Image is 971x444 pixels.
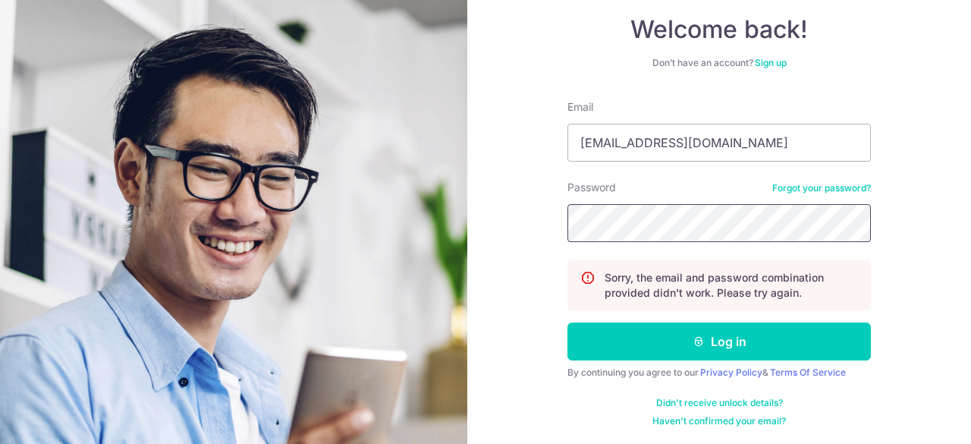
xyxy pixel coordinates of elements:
[567,323,871,361] button: Log in
[567,124,871,162] input: Enter your Email
[700,367,762,378] a: Privacy Policy
[652,415,786,427] a: Haven't confirmed your email?
[605,270,858,301] p: Sorry, the email and password combination provided didn't work. Please try again.
[567,367,871,379] div: By continuing you agree to our &
[567,57,871,69] div: Don’t have an account?
[567,14,871,45] h4: Welcome back!
[772,182,871,194] a: Forgot your password?
[567,99,593,115] label: Email
[656,397,783,409] a: Didn't receive unlock details?
[567,180,616,195] label: Password
[755,57,787,68] a: Sign up
[770,367,846,378] a: Terms Of Service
